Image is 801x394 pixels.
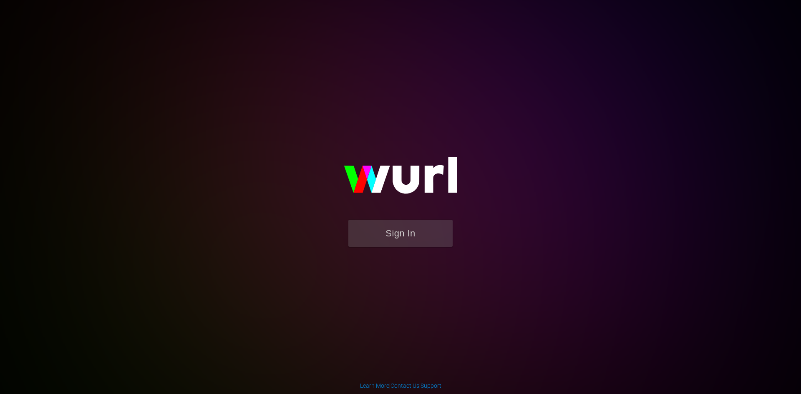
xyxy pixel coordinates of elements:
a: Support [421,382,441,389]
a: Learn More [360,382,389,389]
a: Contact Us [390,382,419,389]
img: wurl-logo-on-black-223613ac3d8ba8fe6dc639794a292ebdb59501304c7dfd60c99c58986ef67473.svg [317,139,484,220]
div: | | [360,381,441,390]
button: Sign In [348,220,453,247]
